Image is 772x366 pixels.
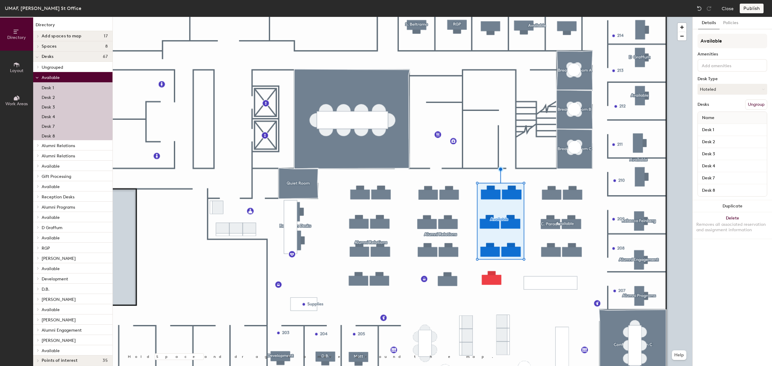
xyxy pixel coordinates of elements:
span: Alumni Engagement [42,328,82,333]
span: Alumni Relations [42,153,75,159]
span: Available [42,266,60,271]
input: Unnamed desk [699,138,766,146]
span: Ungrouped [42,65,63,70]
p: Desk 1 [42,84,54,90]
button: Policies [720,17,742,29]
button: Hoteled [698,84,767,95]
span: Name [699,112,717,123]
p: Desk 2 [42,93,55,100]
span: Available [42,235,60,241]
input: Unnamed desk [699,186,766,194]
span: Available [42,348,60,353]
button: Help [672,350,686,360]
span: Points of interest [42,358,78,363]
img: Undo [696,5,702,11]
div: Desk Type [698,77,767,81]
input: Unnamed desk [699,126,766,134]
span: D.B. [42,287,49,292]
p: Desk 3 [42,103,55,110]
span: Work Areas [5,101,28,106]
input: Unnamed desk [699,150,766,158]
span: Available [42,215,60,220]
span: 35 [103,358,108,363]
span: 67 [103,54,108,59]
button: Details [698,17,720,29]
span: D Graffum [42,225,62,230]
button: Ungroup [745,99,767,110]
span: Available [42,75,60,80]
input: Add amenities [701,62,755,69]
span: Desks [42,54,53,59]
span: [PERSON_NAME] [42,256,76,261]
button: DeleteRemoves all associated reservation and assignment information [693,212,772,239]
span: [PERSON_NAME] [42,317,76,323]
span: Available [42,184,60,189]
span: Layout [10,68,24,73]
p: Desk 4 [42,112,55,119]
input: Unnamed desk [699,162,766,170]
div: Desks [698,102,709,107]
img: Redo [706,5,712,11]
span: [PERSON_NAME] [42,297,76,302]
button: Duplicate [693,200,772,212]
p: Desk 8 [42,132,55,139]
h1: Directory [33,22,112,31]
p: Desk 7 [42,122,55,129]
span: [PERSON_NAME] [42,338,76,343]
span: Alumni Relations [42,143,75,148]
span: RGP [42,246,50,251]
span: Available [42,307,60,312]
span: Available [42,164,60,169]
span: Gift Processing [42,174,71,179]
input: Unnamed desk [699,174,766,182]
span: Add spaces to map [42,34,82,39]
span: 17 [104,34,108,39]
button: Close [722,4,734,13]
div: UMAF, [PERSON_NAME] St Office [5,5,81,12]
span: Directory [7,35,26,40]
span: Reception Desks [42,194,74,200]
span: Spaces [42,44,57,49]
span: Development [42,276,68,282]
div: Amenities [698,52,767,57]
div: Removes all associated reservation and assignment information [696,222,768,233]
span: Alumni Programs [42,205,75,210]
span: 8 [105,44,108,49]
